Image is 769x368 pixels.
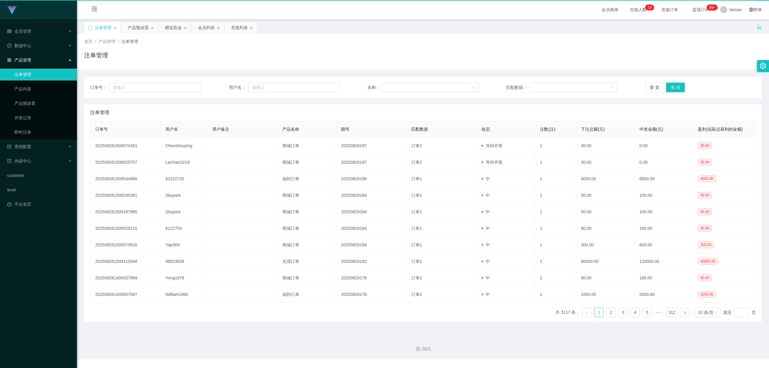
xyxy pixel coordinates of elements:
td: 30.00 [576,154,635,171]
i: 图标: down [471,86,475,90]
td: 90.00 [576,270,635,286]
span: 300.00 [698,242,714,248]
td: 90.00 [576,220,635,237]
td: 20250826186 [336,171,406,187]
td: 202508261508379916 [90,237,161,253]
p: 1 [648,5,650,11]
td: Skypark [161,204,208,220]
td: 1 [535,286,576,303]
td: 8000.00 [635,171,693,187]
td: Yap369 [161,237,208,253]
span: 匹配数据： [506,84,530,91]
td: 兑现订单 [278,253,336,270]
span: 订单号 [95,127,108,132]
a: 图标: dashboard平台首页 [7,198,72,210]
a: 3 [619,308,628,317]
div: 跳至 页 [723,308,756,317]
span: 中 [482,242,490,247]
td: 20250826184 [336,204,406,220]
span: 中奖金额(元) [640,127,663,132]
td: 1 [535,220,576,237]
td: 福利订单 [278,286,336,303]
td: 20250826178 [336,270,406,286]
span: 期号 [341,127,349,132]
span: / [95,39,96,44]
i: 图标: right [683,311,687,315]
i: 图标: form [7,144,11,149]
span: 数据中心 [7,43,31,48]
span: 内容中心 [7,159,31,163]
td: 20250826184 [336,187,406,204]
td: 202508261508025757 [90,154,161,171]
td: Yong1978 [161,270,208,286]
span: 订单2 [411,259,422,264]
span: 状态 [482,127,490,132]
li: 312 [666,308,677,317]
span: 下注总额(元) [581,127,605,132]
td: 20250826187 [336,154,406,171]
td: 20250826184 [336,237,406,253]
td: Chenshouying [161,138,208,154]
td: 1 [535,253,576,270]
span: 30.00 [698,159,712,166]
td: 100.00 [635,204,693,220]
span: 订单2 [411,292,422,297]
td: 98923838 [161,253,208,270]
td: 180.00 [635,270,693,286]
td: Skypark [161,187,208,204]
span: 注单管理 [121,39,138,44]
td: 20250826187 [336,138,406,154]
a: 即时注单 [14,126,72,138]
i: 图标: menu-fold [84,0,105,20]
span: 订单1 [411,226,422,231]
span: / [118,39,119,44]
span: 提现订单 [689,8,712,12]
i: 图标: check-circle-o [7,44,11,48]
i: 图标: copyright [416,347,420,351]
div: 2021 [82,346,764,352]
i: 图标: profile [7,159,11,163]
td: 202508261508187665 [90,204,161,220]
button: 查 询 [666,83,685,92]
td: 60000.00 [576,253,635,270]
span: 在线人数 [627,8,650,12]
a: 注单管理 [14,68,72,81]
span: 4000.00 [698,175,716,182]
img: logo.9652507e.png [7,6,17,14]
a: customer [7,169,72,181]
i: 图标: down [714,311,717,315]
span: 90.00 [698,225,712,232]
td: 202508261508115848 [90,253,161,270]
span: 产品管理 [7,58,31,62]
td: 202508261508529131 [90,220,161,237]
input: 请输入 [248,83,340,92]
a: 产品预设置 [14,97,72,109]
span: 订单1 [411,193,422,198]
span: 90.00 [698,275,712,281]
div: 注单管理 [95,22,111,33]
span: 订单2 [411,160,422,165]
td: 1 [535,204,576,220]
span: 中 [482,176,490,181]
a: 1 [594,308,603,317]
span: 中 [482,259,490,264]
td: 20250826182 [336,253,406,270]
span: 产品名称 [282,127,299,132]
td: 1000.00 [576,286,635,303]
i: 图标: close [217,26,220,30]
li: 下一页 [680,308,690,317]
div: 赠送彩金 [165,22,182,33]
td: 202508261408507587 [90,286,161,303]
span: 充值订单 [658,8,681,12]
i: 图标: sync [88,26,92,30]
td: 0.00 [635,138,693,154]
td: 300.00 [576,237,635,253]
td: 202508261508245361 [90,187,161,204]
span: 盈利(实际总获利的金额) [698,127,743,132]
div: 10 条/页 [698,308,713,317]
span: 订单号： [90,84,109,91]
span: 名称： [367,84,381,91]
i: 图标: table [7,29,11,33]
span: 会员管理 [7,29,31,34]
